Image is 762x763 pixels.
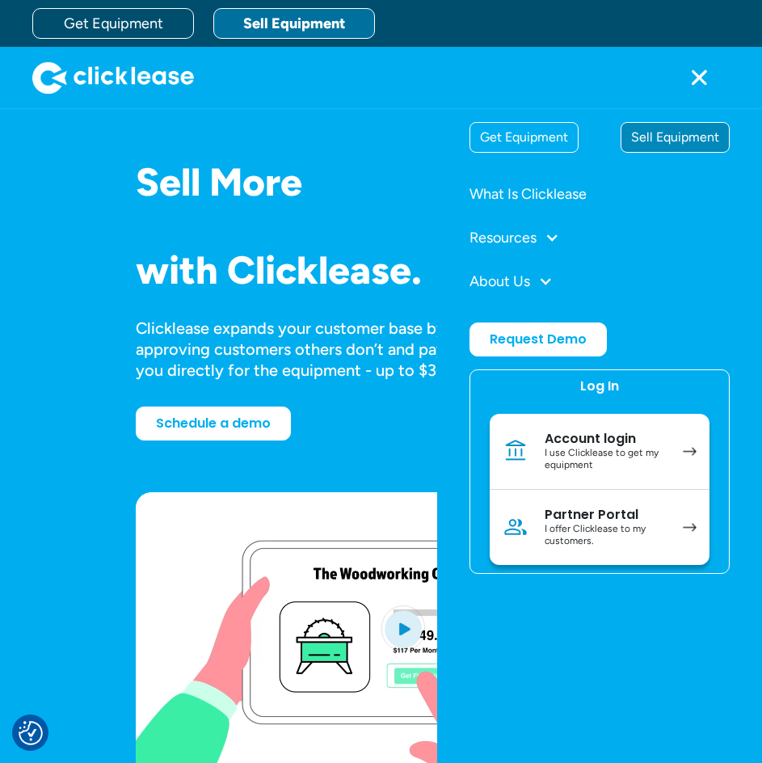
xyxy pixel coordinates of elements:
img: arrow [683,523,697,532]
a: Account loginI use Clicklease to get my equipment [490,414,709,490]
div: Resources [469,230,537,245]
button: Consent Preferences [19,721,43,745]
div: menu [668,47,730,108]
div: About Us [469,266,730,297]
a: Partner PortalI offer Clicklease to my customers. [490,490,709,565]
div: Log In [580,378,619,394]
a: Sell Equipment [213,8,375,39]
img: Clicklease logo [32,61,194,94]
div: I use Clicklease to get my equipment [545,447,667,472]
a: What Is Clicklease [469,179,730,209]
div: About Us [469,274,530,289]
img: Person icon [503,514,528,540]
div: I offer Clicklease to my customers. [545,523,667,548]
div: Get Equipment [470,123,578,152]
nav: Log In [490,414,709,565]
div: Account login [545,431,667,447]
img: Bank icon [503,438,528,464]
div: Resources [469,222,730,253]
img: arrow [683,447,697,456]
a: Request Demo [469,322,607,356]
div: Sell Equipment [621,123,729,152]
img: Revisit consent button [19,721,43,745]
a: Get Equipment [32,8,194,39]
div: Partner Portal [545,507,667,523]
a: home [32,61,194,94]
